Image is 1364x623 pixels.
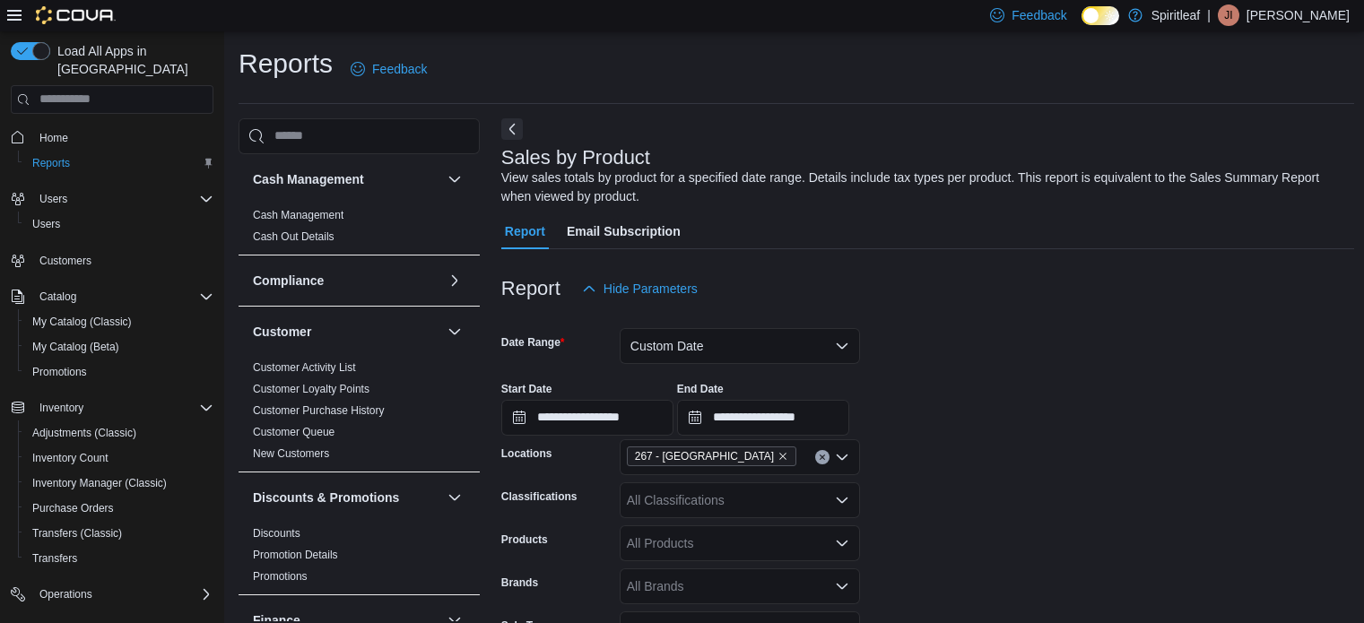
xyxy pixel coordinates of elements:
[32,286,83,307] button: Catalog
[25,422,143,444] a: Adjustments (Classic)
[253,323,440,341] button: Customer
[501,446,552,461] label: Locations
[253,569,308,584] span: Promotions
[253,404,385,417] a: Customer Purchase History
[253,229,334,244] span: Cash Out Details
[39,192,67,206] span: Users
[32,217,60,231] span: Users
[501,118,523,140] button: Next
[372,60,427,78] span: Feedback
[253,170,440,188] button: Cash Management
[25,213,213,235] span: Users
[39,131,68,145] span: Home
[50,42,213,78] span: Load All Apps in [GEOGRAPHIC_DATA]
[25,523,129,544] a: Transfers (Classic)
[25,311,139,333] a: My Catalog (Classic)
[239,204,480,255] div: Cash Management
[25,498,213,519] span: Purchase Orders
[1224,4,1232,26] span: JI
[32,286,213,307] span: Catalog
[253,426,334,438] a: Customer Queue
[501,147,650,169] h3: Sales by Product
[444,321,465,342] button: Customer
[501,169,1346,206] div: View sales totals by product for a specified date range. Details include tax types per product. T...
[627,446,796,466] span: 267 - Cold Lake
[253,548,338,562] span: Promotion Details
[4,582,221,607] button: Operations
[1082,6,1119,25] input: Dark Mode
[4,395,221,420] button: Inventory
[253,403,385,418] span: Customer Purchase History
[4,247,221,273] button: Customers
[25,336,126,358] a: My Catalog (Beta)
[18,471,221,496] button: Inventory Manager (Classic)
[253,208,343,222] span: Cash Management
[32,340,119,354] span: My Catalog (Beta)
[253,549,338,561] a: Promotion Details
[18,496,221,521] button: Purchase Orders
[444,270,465,291] button: Compliance
[253,526,300,541] span: Discounts
[501,278,560,299] h3: Report
[677,382,724,396] label: End Date
[18,334,221,359] button: My Catalog (Beta)
[18,546,221,571] button: Transfers
[25,422,213,444] span: Adjustments (Classic)
[239,523,480,594] div: Discounts & Promotions
[32,127,75,149] a: Home
[18,446,221,471] button: Inventory Count
[25,311,213,333] span: My Catalog (Classic)
[4,186,221,212] button: Users
[4,125,221,151] button: Home
[25,152,77,174] a: Reports
[18,212,221,237] button: Users
[253,425,334,439] span: Customer Queue
[501,382,552,396] label: Start Date
[32,397,213,419] span: Inventory
[18,359,221,385] button: Promotions
[18,309,221,334] button: My Catalog (Classic)
[444,169,465,190] button: Cash Management
[253,570,308,583] a: Promotions
[32,397,91,419] button: Inventory
[501,575,538,590] label: Brands
[253,360,356,375] span: Customer Activity List
[501,400,673,436] input: Press the down key to open a popover containing a calendar.
[25,447,213,469] span: Inventory Count
[32,451,109,465] span: Inventory Count
[253,170,364,188] h3: Cash Management
[25,213,67,235] a: Users
[239,357,480,472] div: Customer
[253,272,324,290] h3: Compliance
[835,493,849,507] button: Open list of options
[1151,4,1200,26] p: Spiritleaf
[604,280,698,298] span: Hide Parameters
[4,284,221,309] button: Catalog
[567,213,681,249] span: Email Subscription
[25,548,84,569] a: Transfers
[39,254,91,268] span: Customers
[32,126,213,149] span: Home
[505,213,545,249] span: Report
[25,498,121,519] a: Purchase Orders
[25,361,213,383] span: Promotions
[253,230,334,243] a: Cash Out Details
[501,532,548,547] label: Products
[32,584,213,605] span: Operations
[25,472,213,494] span: Inventory Manager (Classic)
[239,46,333,82] h1: Reports
[501,489,578,504] label: Classifications
[1218,4,1239,26] div: Jailee I
[39,587,92,601] span: Operations
[36,6,116,24] img: Cova
[253,383,369,395] a: Customer Loyalty Points
[25,336,213,358] span: My Catalog (Beta)
[32,156,70,170] span: Reports
[32,188,213,210] span: Users
[18,420,221,446] button: Adjustments (Classic)
[253,446,329,461] span: New Customers
[32,476,167,490] span: Inventory Manager (Classic)
[32,584,100,605] button: Operations
[1082,25,1082,26] span: Dark Mode
[253,382,369,396] span: Customer Loyalty Points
